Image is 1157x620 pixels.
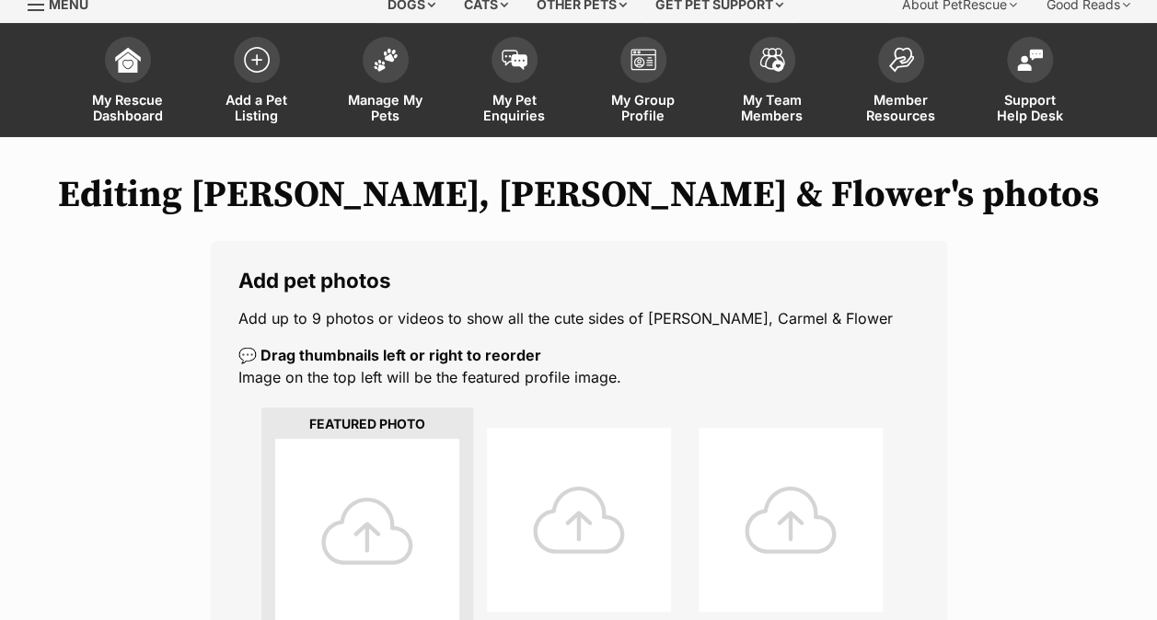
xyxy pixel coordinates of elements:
[708,28,837,137] a: My Team Members
[631,49,656,71] img: group-profile-icon-3fa3cf56718a62981997c0bc7e787c4b2cf8bcc04b72c1350f741eb67cf2f40e.svg
[473,92,556,123] span: My Pet Enquiries
[28,174,1129,216] h1: Editing [PERSON_NAME], [PERSON_NAME] & Flower's photos
[989,92,1071,123] span: Support Help Desk
[115,47,141,73] img: dashboard-icon-eb2f2d2d3e046f16d808141f083e7271f6b2e854fb5c12c21221c1fb7104beca.svg
[731,92,814,123] span: My Team Members
[837,28,966,137] a: Member Resources
[238,346,541,364] b: 💬 Drag thumbnails left or right to reorder
[321,28,450,137] a: Manage My Pets
[602,92,685,123] span: My Group Profile
[238,269,920,293] legend: Add pet photos
[502,50,527,70] img: pet-enquiries-icon-7e3ad2cf08bfb03b45e93fb7055b45f3efa6380592205ae92323e6603595dc1f.svg
[238,307,920,329] p: Add up to 9 photos or videos to show all the cute sides of [PERSON_NAME], Carmel & Flower
[244,47,270,73] img: add-pet-listing-icon-0afa8454b4691262ce3f59096e99ab1cd57d4a30225e0717b998d2c9b9846f56.svg
[888,47,914,72] img: member-resources-icon-8e73f808a243e03378d46382f2149f9095a855e16c252ad45f914b54edf8863c.svg
[860,92,943,123] span: Member Resources
[192,28,321,137] a: Add a Pet Listing
[373,48,399,72] img: manage-my-pets-icon-02211641906a0b7f246fdf0571729dbe1e7629f14944591b6c1af311fb30b64b.svg
[215,92,298,123] span: Add a Pet Listing
[966,28,1094,137] a: Support Help Desk
[579,28,708,137] a: My Group Profile
[759,48,785,72] img: team-members-icon-5396bd8760b3fe7c0b43da4ab00e1e3bb1a5d9ba89233759b79545d2d3fc5d0d.svg
[1017,49,1043,71] img: help-desk-icon-fdf02630f3aa405de69fd3d07c3f3aa587a6932b1a1747fa1d2bba05be0121f9.svg
[344,92,427,123] span: Manage My Pets
[450,28,579,137] a: My Pet Enquiries
[64,28,192,137] a: My Rescue Dashboard
[238,344,920,388] p: Image on the top left will be the featured profile image.
[87,92,169,123] span: My Rescue Dashboard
